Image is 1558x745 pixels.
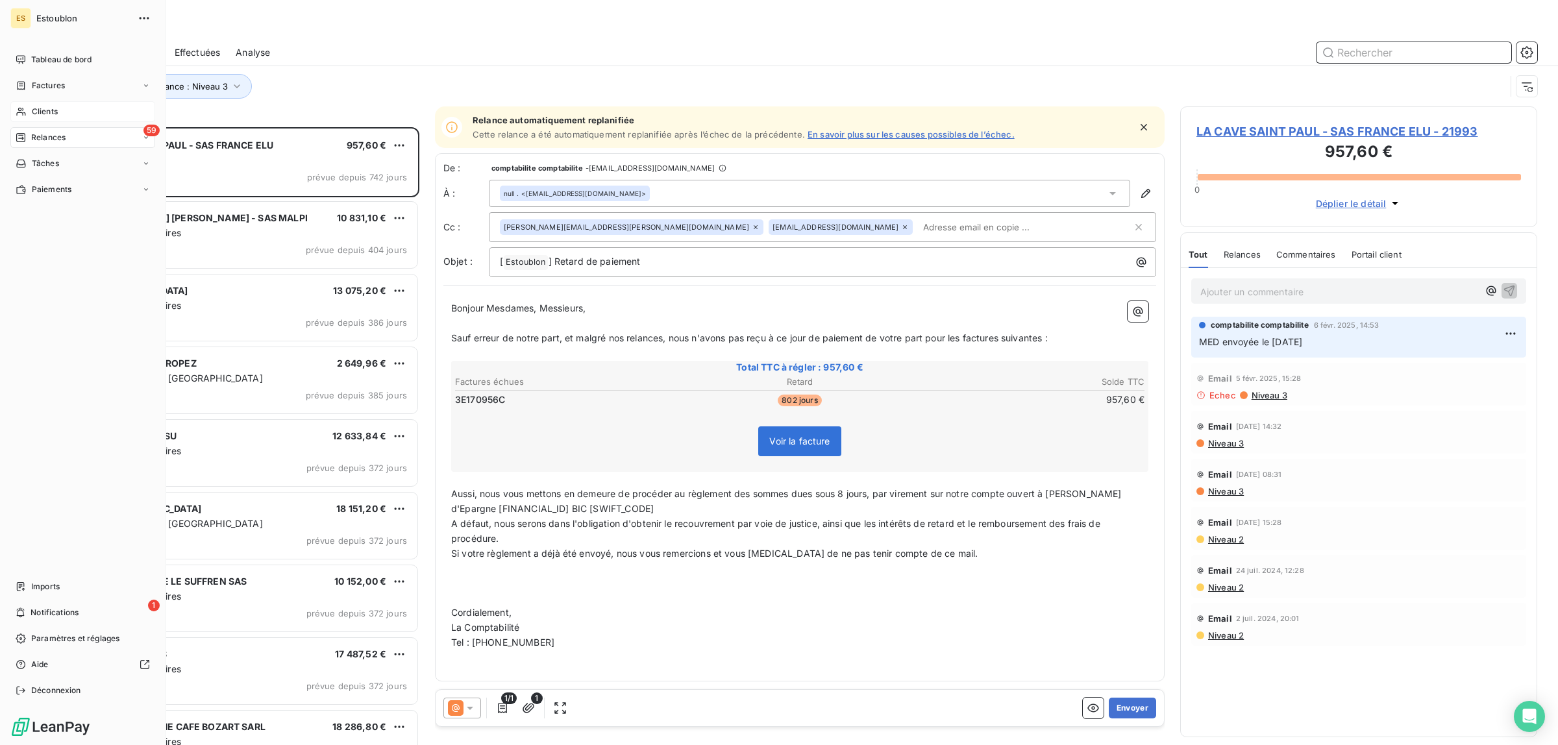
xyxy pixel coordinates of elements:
span: 1 [531,692,543,704]
span: prévue depuis 385 jours [306,390,407,400]
span: 6 févr. 2025, 14:53 [1314,321,1379,329]
span: ] Retard de paiement [549,256,641,267]
span: Email [1208,517,1232,528]
span: Relance automatiquement replanifiée [473,115,1015,125]
span: [ [500,256,503,267]
span: LA CAVE SAINT PAUL - SAS FRANCE ELU [92,140,273,151]
span: [DATE] 15:28 [1236,519,1282,526]
span: 2 649,96 € [337,358,387,369]
span: Niveau 2 [1207,582,1244,592]
span: 10 152,00 € [334,576,386,587]
span: CAFE BRASSERIE LE SUFFREN SAS [92,576,247,587]
span: [PERSON_NAME] [PERSON_NAME] - SAS MALPI [92,212,308,223]
span: prévue depuis 404 jours [306,245,407,255]
span: Niveau 2 [1207,630,1244,641]
span: Sauf erreur de notre part, et malgré nos relances, nous n'avons pas reçu à ce jour de paiement de... [451,332,1048,343]
span: [EMAIL_ADDRESS][DOMAIN_NAME] [773,223,898,231]
a: En savoir plus sur les causes possibles de l’échec. [808,129,1015,140]
button: Niveau de relance : Niveau 3 [92,74,252,99]
span: 802 jours [778,395,821,406]
span: Niveau 3 [1207,486,1244,496]
span: comptabilite comptabilite [491,164,583,172]
span: 13 075,20 € [333,285,386,296]
span: 1/1 [501,692,517,704]
span: Niveau 3 [1250,390,1287,400]
span: 18 286,80 € [332,721,386,732]
span: prévue depuis 386 jours [306,317,407,328]
span: Email [1208,421,1232,432]
img: Logo LeanPay [10,716,91,737]
h3: 957,60 € [1196,140,1521,166]
th: Factures échues [454,375,684,389]
span: Relances [1224,249,1261,260]
span: 18 151,20 € [336,503,386,514]
span: Aussi, nous vous mettons en demeure de procéder au règlement des sommes dues sous 8 jours, par vi... [451,488,1124,514]
span: Voir la facture [769,435,830,446]
span: 17 487,52 € [335,648,386,659]
span: Notifications [31,607,79,618]
span: Paramètres et réglages [31,633,119,644]
span: Echec [1209,390,1236,400]
span: Niveau de relance : Niveau 3 [111,81,228,92]
span: 3E170956C [455,393,505,406]
td: 957,60 € [916,393,1145,407]
span: Tout [1189,249,1208,260]
span: prévue depuis 372 jours [306,535,407,546]
span: Estoublon [36,13,130,23]
span: Imports [31,581,60,592]
span: [DATE] 08:31 [1236,470,1282,478]
label: À : [443,187,489,200]
span: Tâches [32,158,59,169]
span: De : [443,162,489,175]
span: prévue depuis 372 jours [306,463,407,473]
span: Niveau 2 [1207,534,1244,544]
span: 0 [1194,184,1200,195]
span: 957,60 € [347,140,386,151]
span: Grands Comptes [GEOGRAPHIC_DATA] [93,518,263,529]
a: Aide [10,654,155,675]
button: Envoyer [1109,698,1156,718]
span: Grands Comptes [GEOGRAPHIC_DATA] [93,373,263,384]
span: Effectuées [175,46,221,59]
span: Email [1208,469,1232,480]
span: 10 831,10 € [337,212,386,223]
span: Email [1208,373,1232,384]
div: ES [10,8,31,29]
span: Tableau de bord [31,54,92,66]
span: Relances [31,132,66,143]
span: Portail client [1352,249,1402,260]
span: 12 633,84 € [332,430,386,441]
span: Déplier le détail [1316,197,1387,210]
span: LA PALETTE - THE CAFE BOZART SARL [92,721,266,732]
span: - [EMAIL_ADDRESS][DOMAIN_NAME] [586,164,715,172]
span: Analyse [236,46,270,59]
span: Cordialement, [451,607,512,618]
span: Niveau 3 [1207,438,1244,448]
span: [PERSON_NAME][EMAIL_ADDRESS][PERSON_NAME][DOMAIN_NAME] [504,223,749,231]
span: prévue depuis 372 jours [306,681,407,691]
span: 5 févr. 2025, 15:28 [1236,374,1302,382]
span: Email [1208,613,1232,624]
span: Estoublon [504,255,547,270]
span: comptabilite comptabilite [1211,319,1309,331]
span: Cette relance a été automatiquement replanifiée après l’échec de la précédente. [473,129,805,140]
span: Factures [32,80,65,92]
input: Rechercher [1317,42,1511,63]
span: 1 [148,600,160,611]
div: grid [62,127,419,745]
span: 2 juil. 2024, 20:01 [1236,615,1300,622]
span: Clients [32,106,58,117]
span: prévue depuis 372 jours [306,608,407,618]
span: Commentaires [1276,249,1336,260]
span: 24 juil. 2024, 12:28 [1236,567,1304,574]
span: null . [504,189,519,198]
button: Déplier le détail [1312,196,1406,211]
span: MED envoyée le [DATE] [1199,336,1302,347]
span: Total TTC à régler : 957,60 € [453,361,1146,374]
span: Tel : [PHONE_NUMBER] [451,637,554,648]
span: Bonjour Mesdames, Messieurs, [451,302,586,313]
span: Aide [31,659,49,670]
span: Objet : [443,256,473,267]
label: Cc : [443,221,489,234]
span: LA CAVE SAINT PAUL - SAS FRANCE ELU - 21993 [1196,123,1521,140]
